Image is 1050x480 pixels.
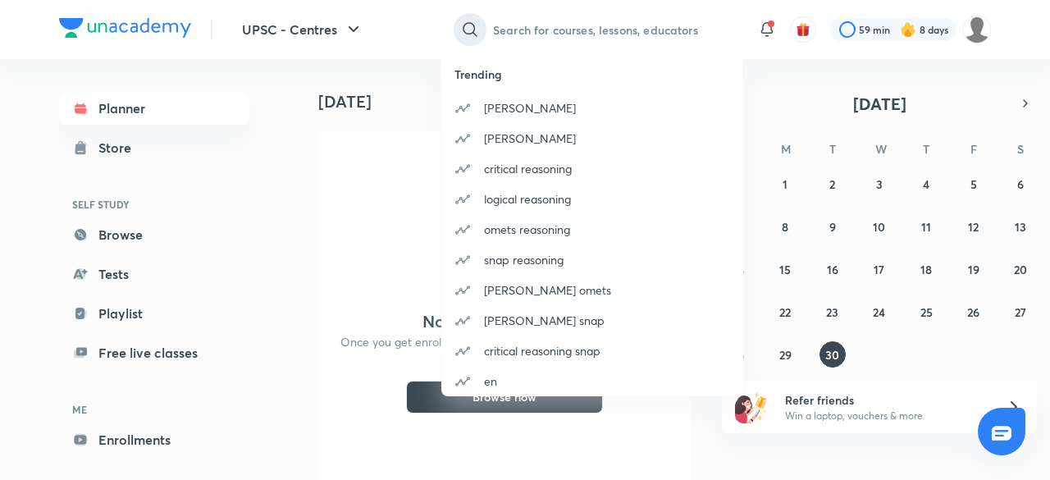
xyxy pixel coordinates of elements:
[484,342,600,359] p: critical reasoning snap
[484,130,576,147] p: [PERSON_NAME]
[484,281,611,299] p: [PERSON_NAME] omets
[441,93,743,123] a: [PERSON_NAME]
[484,99,576,117] p: [PERSON_NAME]
[441,245,743,275] a: snap reasoning
[484,373,497,390] p: en
[441,275,743,305] a: [PERSON_NAME] omets
[484,312,605,329] p: [PERSON_NAME] snap
[484,251,564,268] p: snap reasoning
[441,153,743,184] a: critical reasoning
[441,184,743,214] a: logical reasoning
[484,160,572,177] p: critical reasoning
[484,190,571,208] p: logical reasoning
[441,336,743,366] a: critical reasoning snap
[441,366,743,396] a: en
[441,214,743,245] a: omets reasoning
[441,123,743,153] a: [PERSON_NAME]
[454,66,743,83] h6: Trending
[441,305,743,336] a: [PERSON_NAME] snap
[484,221,570,238] p: omets reasoning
